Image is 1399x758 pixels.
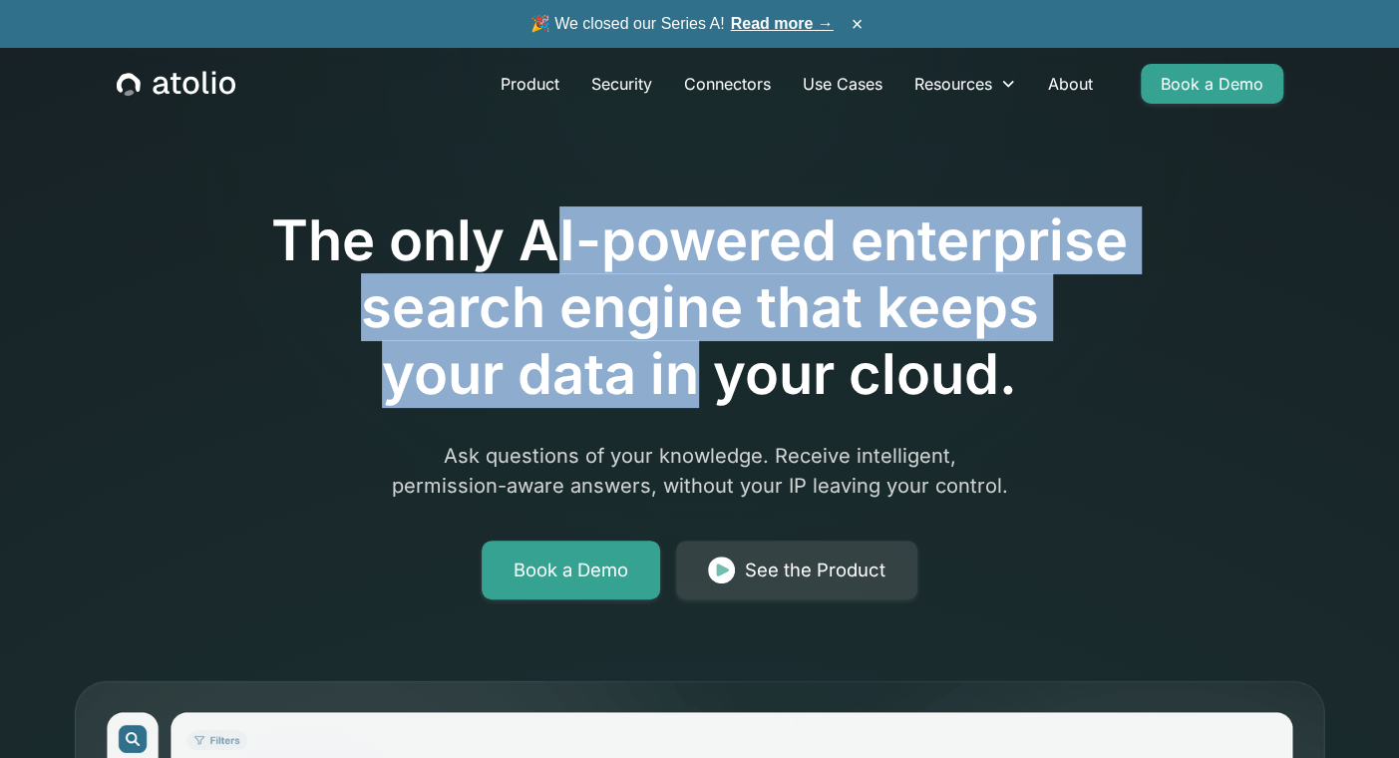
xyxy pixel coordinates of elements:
[482,541,660,600] a: Book a Demo
[846,13,870,35] button: ×
[745,557,885,584] div: See the Product
[317,441,1083,501] p: Ask questions of your knowledge. Receive intelligent, permission-aware answers, without your IP l...
[117,71,235,97] a: home
[1141,64,1283,104] a: Book a Demo
[731,15,834,32] a: Read more →
[485,64,575,104] a: Product
[668,64,787,104] a: Connectors
[189,207,1211,409] h1: The only AI-powered enterprise search engine that keeps your data in your cloud.
[676,541,917,600] a: See the Product
[898,64,1032,104] div: Resources
[530,12,834,36] span: 🎉 We closed our Series A!
[575,64,668,104] a: Security
[914,72,992,96] div: Resources
[787,64,898,104] a: Use Cases
[1299,662,1399,758] iframe: Chat Widget
[1032,64,1109,104] a: About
